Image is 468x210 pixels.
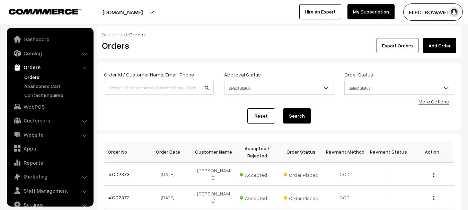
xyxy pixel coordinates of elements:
[240,170,274,179] span: Accepted
[323,141,367,163] th: Payment Method
[78,3,167,21] button: [DOMAIN_NAME]
[104,141,148,163] th: Order No
[148,186,192,209] td: [DATE]
[344,81,454,95] span: Select Status
[192,163,235,186] td: [PERSON_NAME]
[284,170,318,179] span: Order Placed
[9,100,91,113] a: WebPOS
[9,184,91,197] a: Staff Management
[284,193,318,202] span: Order Placed
[403,3,463,21] button: ELECTROWAVE DE…
[9,156,91,169] a: Reports
[423,38,456,53] a: Add Order
[449,7,459,17] img: user
[377,38,418,53] button: Export Orders
[9,142,91,155] a: Apps
[23,91,91,99] a: Contact Enquires
[23,73,91,81] a: Orders
[224,81,334,95] span: Select Status
[247,108,275,124] a: Reset
[192,186,235,209] td: [PERSON_NAME]
[347,4,395,19] a: My Subscription
[9,47,91,60] a: Catalog
[104,81,214,95] input: Order Id / Customer Name / Customer Email / Customer Phone
[235,141,279,163] th: Accepted / Rejected
[192,141,235,163] th: Customer Name
[367,141,410,163] th: Payment Status
[102,31,456,38] div: /
[102,40,213,51] h2: Orders
[323,163,367,186] td: COD
[433,196,434,200] img: Menu
[418,99,449,104] a: More Options
[345,82,454,94] span: Select Status
[9,170,91,183] a: Marketing
[9,33,91,45] a: Dashboard
[240,193,274,202] span: Accepted
[9,128,91,141] a: Website
[9,114,91,127] a: Customers
[102,31,127,37] a: Dashboard
[224,71,261,78] label: Approval Status
[323,186,367,209] td: COD
[129,31,145,37] span: Orders
[9,61,91,73] a: Orders
[367,186,410,209] td: -
[108,171,130,177] a: #OD2373
[9,9,81,14] img: COMMMERCE
[104,71,194,78] label: Order Id / Customer Name, Email, Phone
[410,141,454,163] th: Action
[148,163,192,186] td: [DATE]
[148,141,192,163] th: Order Date
[344,71,373,78] label: Order Status
[224,82,334,94] span: Select Status
[299,4,341,19] a: Hire an Expert
[9,7,69,15] a: COMMMERCE
[108,194,130,200] a: #OD2372
[367,163,410,186] td: -
[283,108,311,124] button: Search
[433,173,434,177] img: Menu
[279,141,323,163] th: Order Status
[23,82,91,90] a: Abandoned Cart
